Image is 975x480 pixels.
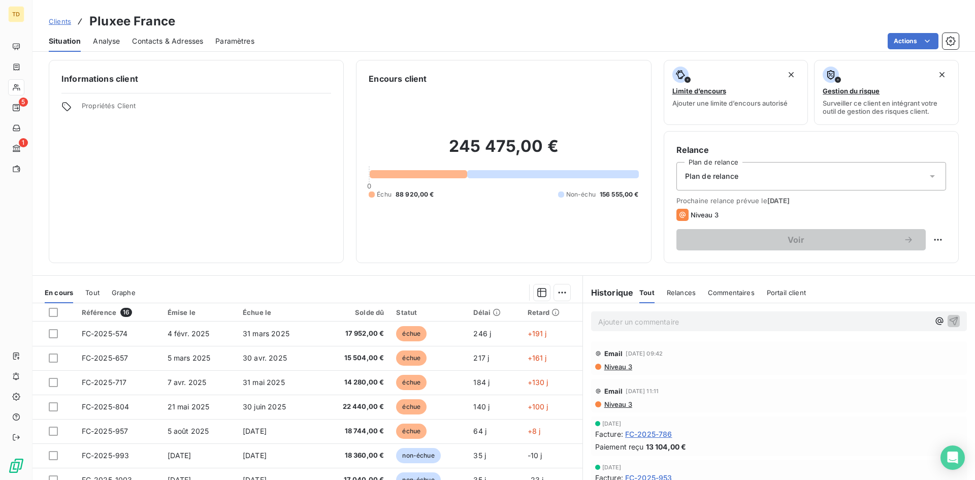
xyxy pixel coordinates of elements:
[323,426,384,436] span: 18 744,00 €
[243,354,287,362] span: 30 avr. 2025
[528,451,542,460] span: -10 j
[676,229,926,250] button: Voir
[473,308,515,316] div: Délai
[566,190,596,199] span: Non-échu
[626,350,663,357] span: [DATE] 09:42
[396,424,427,439] span: échue
[168,378,207,387] span: 7 avr. 2025
[243,308,311,316] div: Échue le
[603,363,632,371] span: Niveau 3
[215,36,254,46] span: Paramètres
[82,308,155,317] div: Référence
[168,451,191,460] span: [DATE]
[82,451,129,460] span: FC-2025-993
[708,289,755,297] span: Commentaires
[8,458,24,474] img: Logo LeanPay
[93,36,120,46] span: Analyse
[528,402,548,411] span: +100 j
[473,402,490,411] span: 140 j
[625,429,672,439] span: FC-2025-786
[583,286,634,299] h6: Historique
[604,349,623,358] span: Email
[168,402,210,411] span: 21 mai 2025
[45,289,73,297] span: En cours
[672,87,726,95] span: Limite d’encours
[767,289,806,297] span: Portail client
[940,445,965,470] div: Open Intercom Messenger
[49,16,71,26] a: Clients
[626,388,659,394] span: [DATE] 11:11
[646,441,687,452] span: 13 104,00 €
[82,427,128,435] span: FC-2025-957
[603,400,632,408] span: Niveau 3
[82,378,127,387] span: FC-2025-717
[243,329,289,338] span: 31 mars 2025
[168,308,231,316] div: Émise le
[473,378,490,387] span: 184 j
[528,354,547,362] span: +161 j
[672,99,788,107] span: Ajouter une limite d’encours autorisé
[528,378,548,387] span: +130 j
[85,289,100,297] span: Tout
[528,329,547,338] span: +191 j
[823,87,880,95] span: Gestion du risque
[323,451,384,461] span: 18 360,00 €
[112,289,136,297] span: Graphe
[168,427,209,435] span: 5 août 2025
[473,354,489,362] span: 217 j
[888,33,938,49] button: Actions
[323,329,384,339] span: 17 952,00 €
[243,378,285,387] span: 31 mai 2025
[49,36,81,46] span: Situation
[600,190,639,199] span: 156 555,00 €
[396,326,427,341] span: échue
[396,308,461,316] div: Statut
[82,102,331,116] span: Propriétés Client
[82,329,128,338] span: FC-2025-574
[168,329,210,338] span: 4 févr. 2025
[49,17,71,25] span: Clients
[323,308,384,316] div: Solde dû
[369,136,638,167] h2: 245 475,00 €
[8,6,24,22] div: TD
[528,427,541,435] span: +8 j
[664,60,808,125] button: Limite d’encoursAjouter une limite d’encours autorisé
[323,402,384,412] span: 22 440,00 €
[473,427,486,435] span: 64 j
[323,353,384,363] span: 15 504,00 €
[396,350,427,366] span: échue
[691,211,719,219] span: Niveau 3
[132,36,203,46] span: Contacts & Adresses
[823,99,950,115] span: Surveiller ce client en intégrant votre outil de gestion des risques client.
[89,12,175,30] h3: Pluxee France
[676,144,946,156] h6: Relance
[396,399,427,414] span: échue
[369,73,427,85] h6: Encours client
[396,448,440,463] span: non-échue
[82,354,128,362] span: FC-2025-657
[676,197,946,205] span: Prochaine relance prévue le
[61,73,331,85] h6: Informations client
[168,354,211,362] span: 5 mars 2025
[243,451,267,460] span: [DATE]
[396,375,427,390] span: échue
[639,289,655,297] span: Tout
[377,190,392,199] span: Échu
[814,60,959,125] button: Gestion du risqueSurveiller ce client en intégrant votre outil de gestion des risques client.
[767,197,790,205] span: [DATE]
[396,190,434,199] span: 88 920,00 €
[685,171,738,181] span: Plan de relance
[595,441,644,452] span: Paiement reçu
[528,308,576,316] div: Retard
[602,421,622,427] span: [DATE]
[595,429,623,439] span: Facture :
[667,289,696,297] span: Relances
[243,402,286,411] span: 30 juin 2025
[243,427,267,435] span: [DATE]
[367,182,371,190] span: 0
[323,377,384,388] span: 14 280,00 €
[473,451,486,460] span: 35 j
[602,464,622,470] span: [DATE]
[120,308,132,317] span: 16
[19,138,28,147] span: 1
